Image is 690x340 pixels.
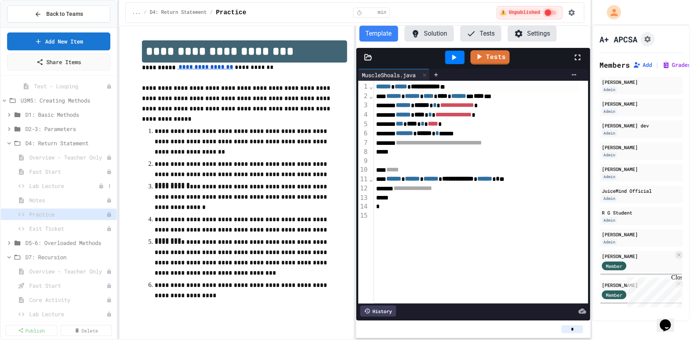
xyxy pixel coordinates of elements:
span: Member [606,262,622,270]
div: 11 [358,175,369,184]
button: Template [359,26,398,42]
div: [PERSON_NAME] [602,165,681,173]
span: Practice [29,210,106,218]
button: Add [633,61,652,69]
span: Core Activity [29,296,106,304]
div: Chat with us now!Close [3,3,55,50]
span: Lab Lecture [29,182,98,190]
a: Add New Item [7,32,110,50]
div: History [360,306,396,317]
div: Unpublished [106,84,112,89]
div: 15 [358,211,369,220]
div: 4 [358,110,369,120]
span: D5-6: Overloaded Methods [25,239,113,247]
button: More options [106,182,113,190]
span: Fast Start [29,281,106,290]
div: ⚠️ Students cannot see this content! Click the toggle to publish it and make it visible to your c... [497,6,563,19]
div: Unpublished [106,198,112,203]
div: Admin [602,152,617,158]
div: [PERSON_NAME] [602,281,673,289]
span: | [655,60,659,70]
span: Lab Lecture [29,310,106,318]
div: 6 [358,129,369,139]
span: / [210,9,213,16]
div: Unpublished [106,297,112,303]
div: Unpublished [106,269,112,274]
span: D1: Basic Methods [25,110,113,119]
div: Unpublished [106,169,112,175]
div: Unpublished [106,212,112,217]
span: Test - Looping [34,82,106,90]
div: 1 [358,82,369,92]
span: D7: Recursion [25,253,113,261]
span: Overview - Teacher Only [29,267,106,275]
span: D4: Return Statement [25,139,113,147]
a: Tests [471,50,510,65]
h2: Members [599,59,630,70]
span: ⚠️ Unpublished [500,9,541,16]
div: Admin [602,217,617,224]
span: D2-3: Parameters [25,125,113,133]
div: [PERSON_NAME] [602,144,681,151]
span: Notes [29,196,106,204]
div: 2 [358,92,369,101]
button: Settings [508,26,557,42]
span: Fast Start [29,167,106,176]
span: Fold line [369,83,374,90]
div: 5 [358,120,369,129]
div: Admin [602,86,617,93]
div: 12 [358,184,369,194]
span: U3M5: Creating Methods [21,96,113,104]
h1: A+ APCSA [599,34,637,45]
div: Unpublished [106,283,112,289]
div: Unpublished [106,312,112,317]
div: JuiceMind Official [602,187,681,194]
div: 13 [358,194,369,202]
span: D4: Return Statement [150,9,207,16]
button: Back to Teams [7,6,110,23]
span: Fold line [369,175,374,183]
div: Admin [602,108,617,115]
div: [PERSON_NAME] [602,78,681,85]
div: Unpublished [106,226,112,232]
span: Overview - Teacher Only [29,153,106,161]
div: [PERSON_NAME] [602,253,673,260]
div: 10 [358,165,369,175]
div: [PERSON_NAME] [602,100,681,107]
span: min [378,9,387,16]
div: MuscleShoals.java [358,71,420,79]
div: 3 [358,101,369,110]
div: 8 [358,148,369,156]
div: R G Student [602,209,681,216]
div: Admin [602,130,617,137]
a: Share Items [7,53,110,70]
div: [PERSON_NAME] [602,231,681,238]
div: [PERSON_NAME] dev [602,122,681,129]
a: Publish [6,325,57,336]
div: Admin [602,173,617,180]
iframe: chat widget [624,274,682,308]
div: 14 [358,202,369,211]
span: Back to Teams [46,10,83,18]
div: Unpublished [106,155,112,160]
iframe: chat widget [657,308,682,332]
button: Tests [460,26,501,42]
div: Admin [602,239,617,245]
button: Solution [405,26,454,42]
span: / [144,9,147,16]
span: Fold line [369,92,374,100]
span: Practice [216,8,246,17]
span: Exit Ticket [29,224,106,233]
div: Admin [602,195,617,202]
div: 7 [358,139,369,148]
span: ... [132,9,141,16]
div: Unpublished [98,183,104,189]
span: Member [606,291,622,298]
button: Assignment Settings [641,32,655,46]
div: MuscleShoals.java [358,69,430,81]
a: Delete [60,325,112,336]
div: 9 [358,157,369,165]
div: My Account [599,3,623,21]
